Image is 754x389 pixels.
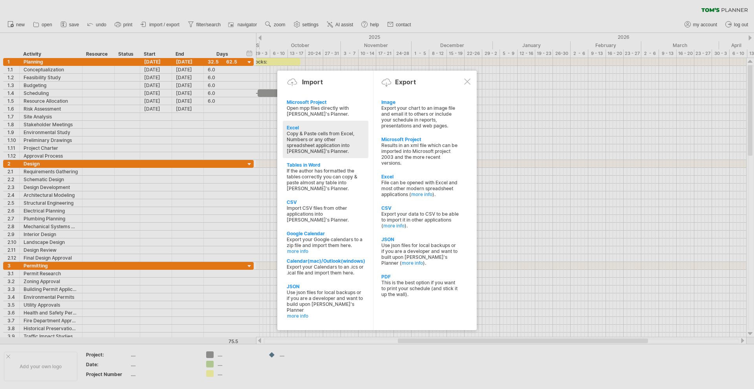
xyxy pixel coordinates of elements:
div: Microsoft Project [381,136,459,142]
div: Results in an xml file which can be imported into Microsoft project 2003 and the more recent vers... [381,142,459,166]
a: more info [402,260,423,266]
div: Excel [287,125,364,131]
a: more info [287,248,365,254]
div: Import [302,78,323,86]
div: Export your data to CSV to be able to import it in other applications ( ). [381,211,459,229]
div: Tables in Word [287,162,364,168]
div: Image [381,99,459,105]
a: more info [411,191,432,197]
div: CSV [381,205,459,211]
div: JSON [381,236,459,242]
a: more info [287,313,365,319]
div: If the author has formatted the tables correctly you can copy & paste almost any table into [PERS... [287,168,364,191]
div: This is the best option if you want to print your schedule (and stick it up the wall). [381,280,459,297]
div: Excel [381,174,459,180]
div: Export [395,78,416,86]
div: PDF [381,274,459,280]
div: Use json files for local backups or if you are a developer and want to built upon [PERSON_NAME]'s... [381,242,459,266]
a: more info [383,223,404,229]
div: File can be opened with Excel and most other modern spreadsheet applications ( ). [381,180,459,197]
div: Copy & Paste cells from Excel, Numbers or any other spreadsheet application into [PERSON_NAME]'s ... [287,131,364,154]
div: Export your chart to an image file and email it to others or include your schedule in reports, pr... [381,105,459,129]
